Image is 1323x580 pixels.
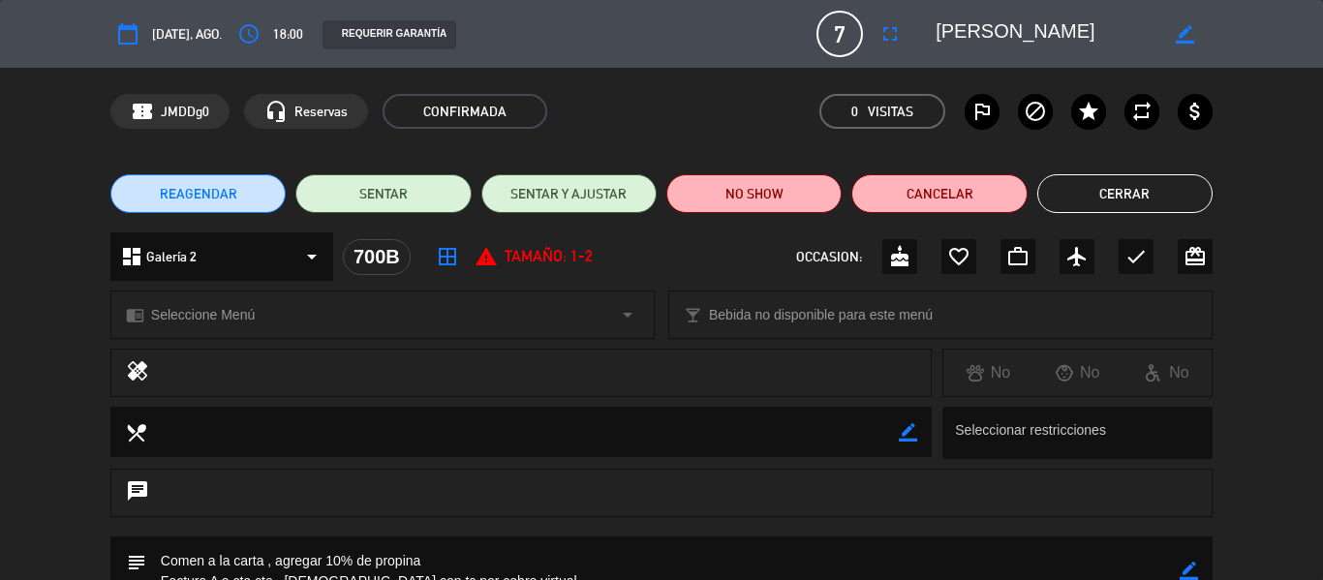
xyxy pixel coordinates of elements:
[1065,245,1089,268] i: airplanemode_active
[1130,100,1154,123] i: repeat
[943,360,1032,385] div: No
[1024,100,1047,123] i: block
[125,421,146,443] i: local_dining
[816,11,863,57] span: 7
[231,16,266,51] button: access_time
[264,100,288,123] i: headset_mic
[300,245,323,268] i: arrow_drop_down
[1033,360,1123,385] div: No
[237,22,261,46] i: access_time
[126,306,144,324] i: chrome_reader_mode
[146,246,197,268] span: Galería 2
[161,101,209,123] span: JMDDg0
[120,245,143,268] i: dashboard
[851,174,1027,213] button: Cancelar
[1180,562,1198,580] i: border_color
[666,174,842,213] button: NO SHOW
[110,174,286,213] button: REAGENDAR
[970,100,994,123] i: outlined_flag
[947,245,970,268] i: favorite_border
[851,101,858,123] span: 0
[294,101,348,123] span: Reservas
[436,245,459,268] i: border_all
[1184,245,1207,268] i: card_giftcard
[110,16,145,51] button: calendar_today
[1184,100,1207,123] i: attach_money
[126,479,149,506] i: chat
[899,423,917,442] i: border_color
[1123,360,1212,385] div: No
[475,245,498,268] i: report_problem
[1037,174,1213,213] button: Cerrar
[383,94,547,129] span: CONFIRMADA
[616,303,639,326] i: arrow_drop_down
[151,304,255,326] span: Seleccione Menú
[868,101,913,123] em: Visitas
[1176,25,1194,44] i: border_color
[323,20,456,49] div: REQUERIR GARANTÍA
[126,359,149,386] i: healing
[878,22,902,46] i: fullscreen
[873,16,908,51] button: fullscreen
[131,100,154,123] span: confirmation_number
[125,551,146,572] i: subject
[684,306,702,324] i: local_bar
[116,22,139,46] i: calendar_today
[1077,100,1100,123] i: star
[273,23,303,46] span: 18:00
[481,174,657,213] button: SENTAR Y AJUSTAR
[343,239,411,275] div: 700B
[796,246,862,268] span: OCCASION:
[888,245,911,268] i: cake
[160,184,237,204] span: REAGENDAR
[475,244,593,269] div: Tamaño: 1-2
[152,23,222,46] span: [DATE], ago.
[1006,245,1030,268] i: work_outline
[709,304,933,326] span: Bebida no disponible para este menú
[295,174,471,213] button: SENTAR
[1124,245,1148,268] i: check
